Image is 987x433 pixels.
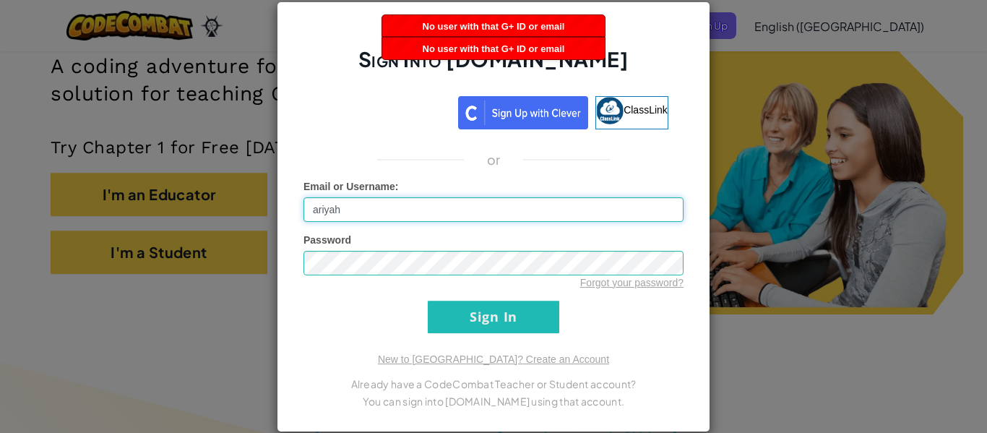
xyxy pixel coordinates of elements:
label: : [303,179,399,194]
span: ClassLink [624,103,668,115]
input: Sign In [428,301,559,333]
p: Already have a CodeCombat Teacher or Student account? [303,375,684,393]
img: classlink-logo-small.png [596,97,624,124]
h2: Sign Into [DOMAIN_NAME] [303,46,684,87]
img: clever_sso_button@2x.png [458,96,588,129]
span: Email or Username [303,181,395,192]
a: New to [GEOGRAPHIC_DATA]? Create an Account [378,353,609,365]
span: Password [303,234,351,246]
span: No user with that G+ ID or email [423,43,565,54]
p: or [487,151,501,168]
span: No user with that G+ ID or email [423,21,565,32]
a: Forgot your password? [580,277,684,288]
p: You can sign into [DOMAIN_NAME] using that account. [303,393,684,410]
iframe: Sign in with Google Button [311,95,458,127]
